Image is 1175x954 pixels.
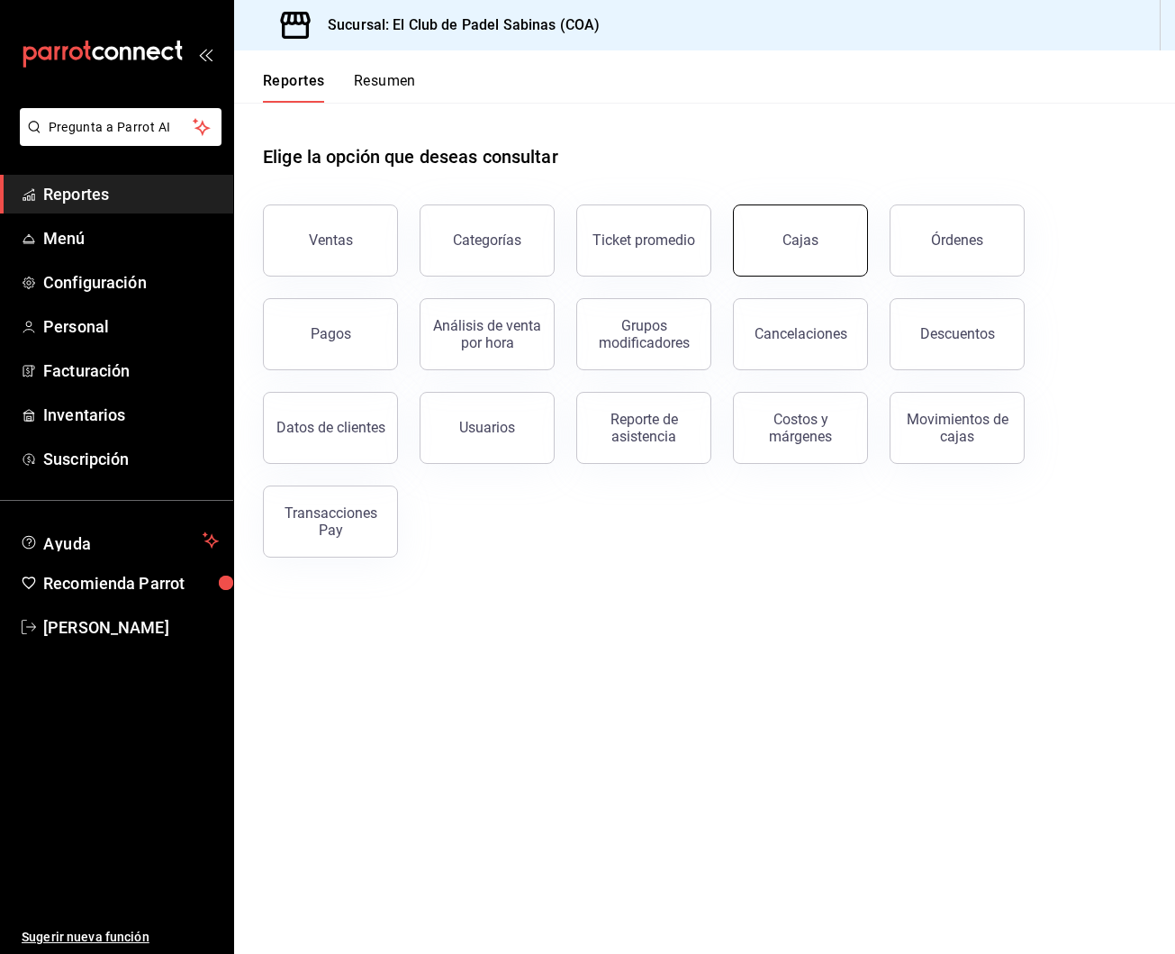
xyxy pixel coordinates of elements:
[890,392,1025,464] button: Movimientos de cajas
[576,204,711,277] button: Ticket promedio
[733,204,868,277] button: Cajas
[263,204,398,277] button: Ventas
[263,143,558,170] h1: Elige la opción que deseas consultar
[263,72,325,103] button: Reportes
[20,108,221,146] button: Pregunta a Parrot AI
[263,486,398,558] button: Transacciones Pay
[43,530,195,551] span: Ayuda
[755,325,847,342] div: Cancelaciones
[588,317,700,351] div: Grupos modificadores
[311,325,351,342] div: Pagos
[43,403,219,427] span: Inventarios
[733,392,868,464] button: Costos y márgenes
[49,118,194,137] span: Pregunta a Parrot AI
[43,182,219,206] span: Reportes
[354,72,416,103] button: Resumen
[459,419,515,436] div: Usuarios
[275,504,386,539] div: Transacciones Pay
[420,298,555,370] button: Análisis de venta por hora
[576,392,711,464] button: Reporte de asistencia
[920,325,995,342] div: Descuentos
[782,232,818,249] div: Cajas
[931,232,983,249] div: Órdenes
[198,47,212,61] button: open_drawer_menu
[309,232,353,249] div: Ventas
[453,232,521,249] div: Categorías
[745,411,856,445] div: Costos y márgenes
[313,14,600,36] h3: Sucursal: El Club de Padel Sabinas (COA)
[43,226,219,250] span: Menú
[276,419,385,436] div: Datos de clientes
[588,411,700,445] div: Reporte de asistencia
[890,204,1025,277] button: Órdenes
[263,298,398,370] button: Pagos
[576,298,711,370] button: Grupos modificadores
[420,204,555,277] button: Categorías
[420,392,555,464] button: Usuarios
[901,411,1013,445] div: Movimientos de cajas
[43,447,219,471] span: Suscripción
[592,232,695,249] div: Ticket promedio
[431,317,543,351] div: Análisis de venta por hora
[263,392,398,464] button: Datos de clientes
[890,298,1025,370] button: Descuentos
[43,270,219,295] span: Configuración
[43,359,219,383] span: Facturación
[263,72,416,103] div: navigation tabs
[43,571,219,595] span: Recomienda Parrot
[22,928,219,947] span: Sugerir nueva función
[13,131,221,150] a: Pregunta a Parrot AI
[43,314,219,339] span: Personal
[43,615,219,640] span: [PERSON_NAME]
[733,298,868,370] button: Cancelaciones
